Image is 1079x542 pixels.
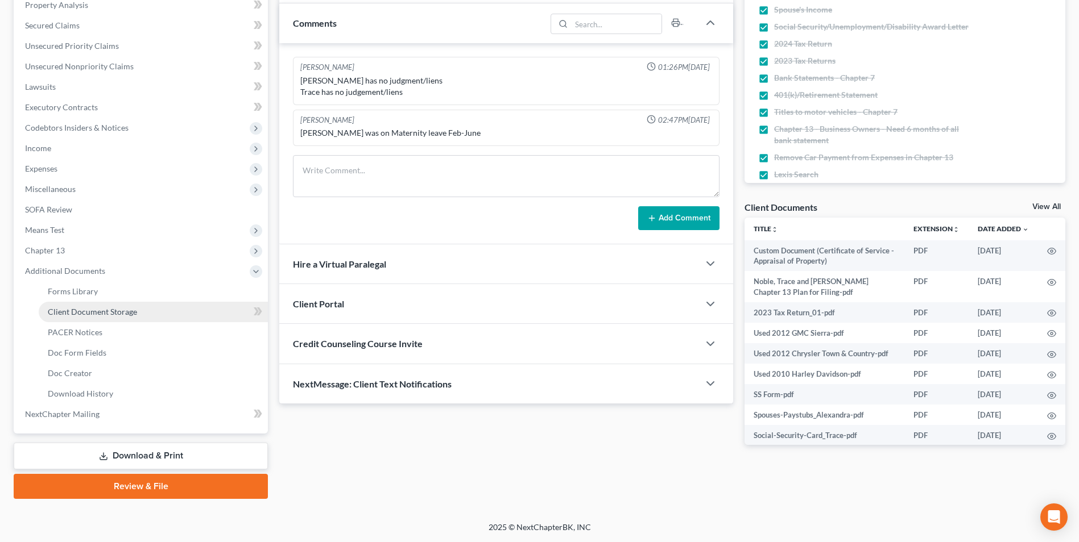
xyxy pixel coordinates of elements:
[293,18,337,28] span: Comments
[293,259,386,269] span: Hire a Virtual Paralegal
[745,240,904,272] td: Custom Document (Certificate of Service - Appraisal of Property)
[969,302,1038,323] td: [DATE]
[16,404,268,424] a: NextChapter Mailing
[16,15,268,36] a: Secured Claims
[1032,203,1061,211] a: View All
[39,363,268,383] a: Doc Creator
[774,72,875,84] span: Bank Statements - Chapter 7
[969,425,1038,445] td: [DATE]
[745,201,817,213] div: Client Documents
[745,343,904,364] td: Used 2012 Chrysler Town & Country-pdf
[904,425,969,445] td: PDF
[658,115,710,126] span: 02:47PM[DATE]
[745,271,904,302] td: Noble, Trace and [PERSON_NAME] Chapter 13 Plan for Filing-pdf
[300,62,354,73] div: [PERSON_NAME]
[774,123,975,146] span: Chapter 13 - Business Owners - Need 6 months of all bank statement
[1022,226,1029,233] i: expand_more
[16,36,268,56] a: Unsecured Priority Claims
[745,425,904,445] td: Social-Security-Card_Trace-pdf
[16,56,268,77] a: Unsecured Nonpriority Claims
[25,184,76,194] span: Miscellaneous
[774,21,969,32] span: Social Security/Unemployment/Disability Award Letter
[48,389,113,398] span: Download History
[39,383,268,404] a: Download History
[953,226,960,233] i: unfold_more
[904,271,969,302] td: PDF
[25,20,80,30] span: Secured Claims
[904,323,969,343] td: PDF
[904,343,969,364] td: PDF
[25,82,56,91] span: Lawsuits
[904,240,969,272] td: PDF
[16,97,268,118] a: Executory Contracts
[48,368,92,378] span: Doc Creator
[25,143,51,153] span: Income
[25,266,105,276] span: Additional Documents
[39,322,268,343] a: PACER Notices
[969,405,1038,425] td: [DATE]
[16,77,268,97] a: Lawsuits
[745,405,904,425] td: Spouses-Paystubs_Alexandra-pdf
[39,343,268,363] a: Doc Form Fields
[25,123,129,132] span: Codebtors Insiders & Notices
[25,205,72,214] span: SOFA Review
[904,302,969,323] td: PDF
[48,327,102,337] span: PACER Notices
[1040,503,1068,531] div: Open Intercom Messenger
[774,4,832,15] span: Spouse's Income
[774,38,832,49] span: 2024 Tax Return
[978,224,1029,233] a: Date Added expand_more
[25,61,134,71] span: Unsecured Nonpriority Claims
[216,522,864,542] div: 2025 © NextChapterBK, INC
[14,474,268,499] a: Review & File
[25,164,57,173] span: Expenses
[774,169,818,180] span: Lexis Search
[969,343,1038,364] td: [DATE]
[16,199,268,220] a: SOFA Review
[638,206,720,230] button: Add Comment
[658,62,710,73] span: 01:26PM[DATE]
[774,152,953,163] span: Remove Car Payment from Expenses in Chapter 13
[745,323,904,343] td: Used 2012 GMC Sierra-pdf
[14,443,268,469] a: Download & Print
[969,271,1038,302] td: [DATE]
[48,286,98,296] span: Forms Library
[745,384,904,405] td: SS Form-pdf
[774,89,878,101] span: 401(k)/Retirement Statement
[774,55,836,66] span: 2023 Tax Returns
[25,245,65,255] span: Chapter 13
[300,75,712,98] div: [PERSON_NAME] has no judgment/liens Trace has no judgement/liens
[25,409,100,419] span: NextChapter Mailing
[745,364,904,384] td: Used 2010 Harley Davidson-pdf
[904,405,969,425] td: PDF
[969,323,1038,343] td: [DATE]
[571,14,662,34] input: Search...
[771,226,778,233] i: unfold_more
[39,281,268,302] a: Forms Library
[969,384,1038,405] td: [DATE]
[754,224,778,233] a: Titleunfold_more
[48,307,137,316] span: Client Document Storage
[913,224,960,233] a: Extensionunfold_more
[904,364,969,384] td: PDF
[25,102,98,112] span: Executory Contracts
[48,348,106,357] span: Doc Form Fields
[300,127,712,139] div: [PERSON_NAME] was on Maternity leave Feb-June
[969,240,1038,272] td: [DATE]
[300,115,354,126] div: [PERSON_NAME]
[293,378,452,389] span: NextMessage: Client Text Notifications
[25,225,64,235] span: Means Test
[969,364,1038,384] td: [DATE]
[745,302,904,323] td: 2023 Tax Return_01-pdf
[25,41,119,51] span: Unsecured Priority Claims
[293,338,423,349] span: Credit Counseling Course Invite
[904,384,969,405] td: PDF
[293,298,344,309] span: Client Portal
[774,106,898,118] span: Titles to motor vehicles - Chapter 7
[39,302,268,322] a: Client Document Storage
